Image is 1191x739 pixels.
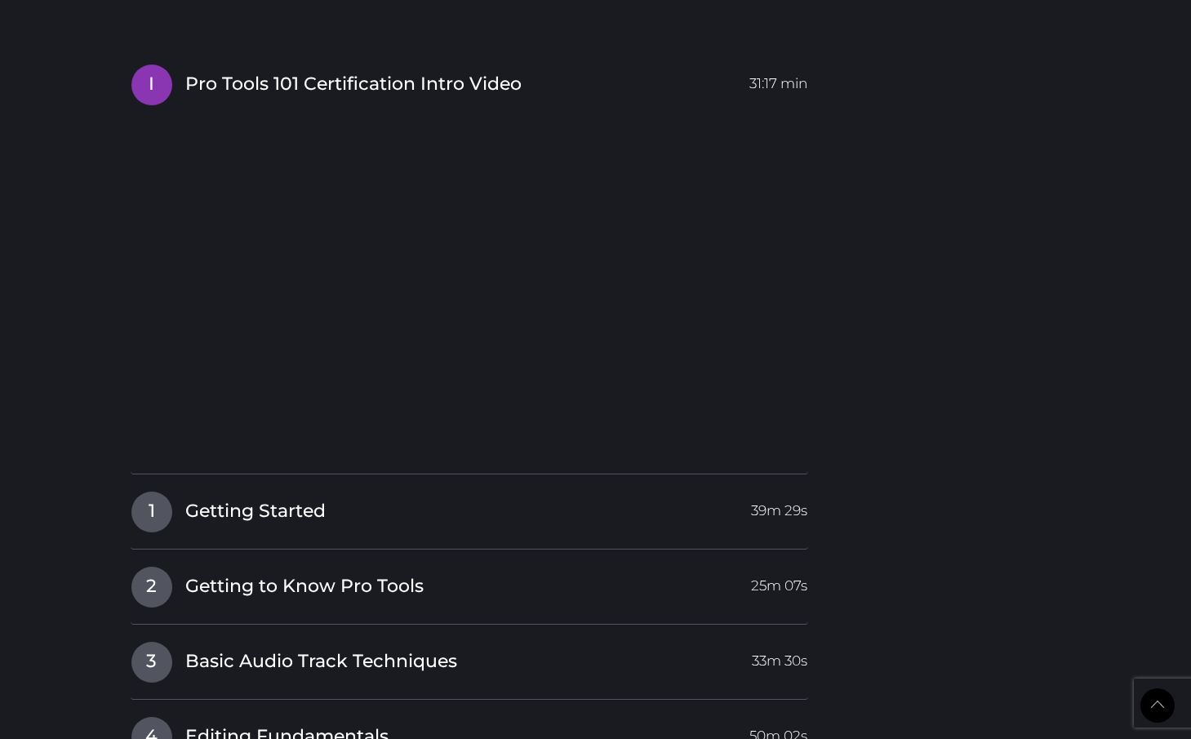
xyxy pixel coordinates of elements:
[751,567,807,596] span: 25m 07s
[751,492,807,521] span: 39m 29s
[185,649,457,674] span: Basic Audio Track Techniques
[131,491,809,525] a: 1Getting Started39m 29s
[749,65,807,94] span: 31:17 min
[131,642,172,683] span: 3
[185,72,522,97] span: Pro Tools 101 Certification Intro Video
[1140,688,1175,723] a: Back to Top
[185,499,326,524] span: Getting Started
[131,566,809,600] a: 2Getting to Know Pro Tools25m 07s
[752,642,807,671] span: 33m 30s
[131,64,809,98] a: IPro Tools 101 Certification Intro Video31:17 min
[131,641,809,675] a: 3Basic Audio Track Techniques33m 30s
[131,65,172,105] span: I
[131,492,172,532] span: 1
[131,567,172,608] span: 2
[185,574,424,599] span: Getting to Know Pro Tools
